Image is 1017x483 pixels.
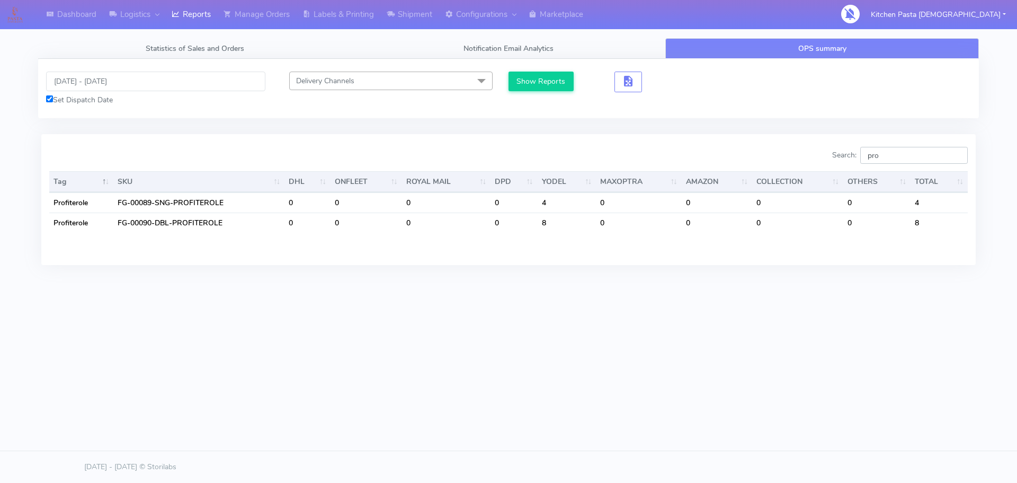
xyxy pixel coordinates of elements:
[832,147,968,164] label: Search:
[38,38,979,59] ul: Tabs
[843,213,911,233] td: 0
[596,171,682,192] th: MAXOPTRA : activate to sort column ascending
[798,43,846,54] span: OPS summary
[46,94,265,106] div: Set Dispatch Date
[911,192,968,213] td: 4
[284,213,331,233] td: 0
[284,192,331,213] td: 0
[331,171,402,192] th: ONFLEET : activate to sort column ascending
[402,192,491,213] td: 0
[682,213,752,233] td: 0
[538,192,596,213] td: 4
[752,171,843,192] th: COLLECTION : activate to sort column ascending
[463,43,554,54] span: Notification Email Analytics
[113,171,284,192] th: SKU: activate to sort column ascending
[331,213,402,233] td: 0
[843,171,911,192] th: OTHERS : activate to sort column ascending
[46,72,265,91] input: Pick the Daterange
[682,192,752,213] td: 0
[146,43,244,54] span: Statistics of Sales and Orders
[508,72,574,91] button: Show Reports
[596,192,682,213] td: 0
[538,171,596,192] th: YODEL : activate to sort column ascending
[296,76,354,86] span: Delivery Channels
[682,171,752,192] th: AMAZON : activate to sort column ascending
[113,213,284,233] td: FG-00090-DBL-PROFITEROLE
[284,171,331,192] th: DHL : activate to sort column ascending
[911,171,968,192] th: TOTAL : activate to sort column ascending
[596,213,682,233] td: 0
[49,213,113,233] td: Profiterole
[843,192,911,213] td: 0
[911,213,968,233] td: 8
[490,171,537,192] th: DPD : activate to sort column ascending
[752,213,843,233] td: 0
[860,147,968,164] input: Search:
[490,213,537,233] td: 0
[402,213,491,233] td: 0
[331,192,402,213] td: 0
[538,213,596,233] td: 8
[402,171,491,192] th: ROYAL MAIL : activate to sort column ascending
[863,4,1014,25] button: Kitchen Pasta [DEMOGRAPHIC_DATA]
[490,192,537,213] td: 0
[752,192,843,213] td: 0
[49,192,113,213] td: Profiterole
[113,192,284,213] td: FG-00089-SNG-PROFITEROLE
[49,171,113,192] th: Tag: activate to sort column descending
